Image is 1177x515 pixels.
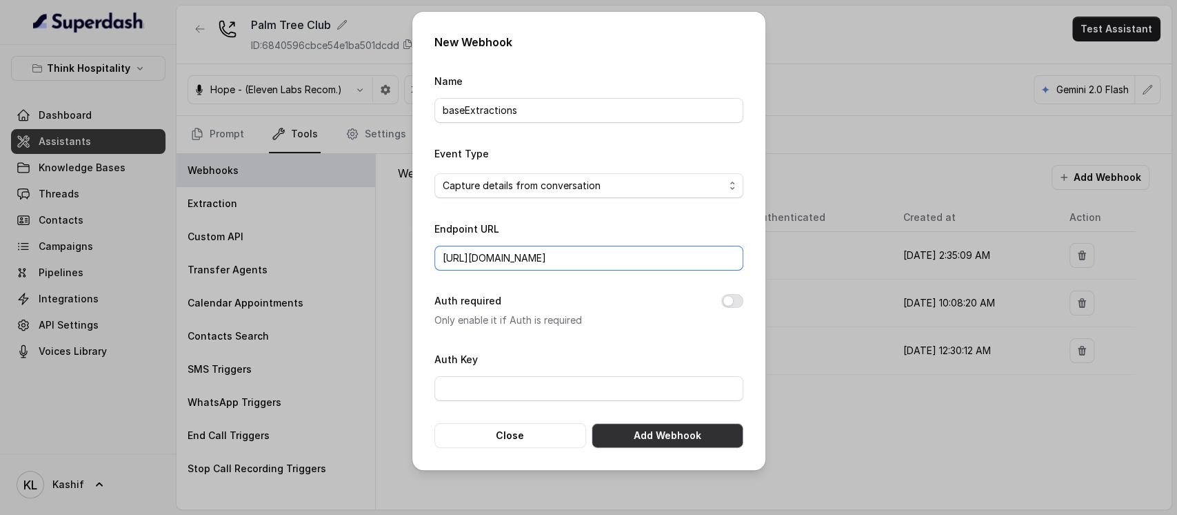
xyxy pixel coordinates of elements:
label: Auth required [434,293,501,309]
button: Close [434,423,586,448]
span: Capture details from conversation [443,177,724,194]
h2: New Webhook [434,34,743,50]
label: Name [434,75,463,87]
p: Only enable it if Auth is required [434,312,699,329]
label: Auth Key [434,353,478,365]
label: Event Type [434,148,489,159]
button: Capture details from conversation [434,173,743,198]
label: Endpoint URL [434,223,499,235]
button: Add Webhook [592,423,743,448]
